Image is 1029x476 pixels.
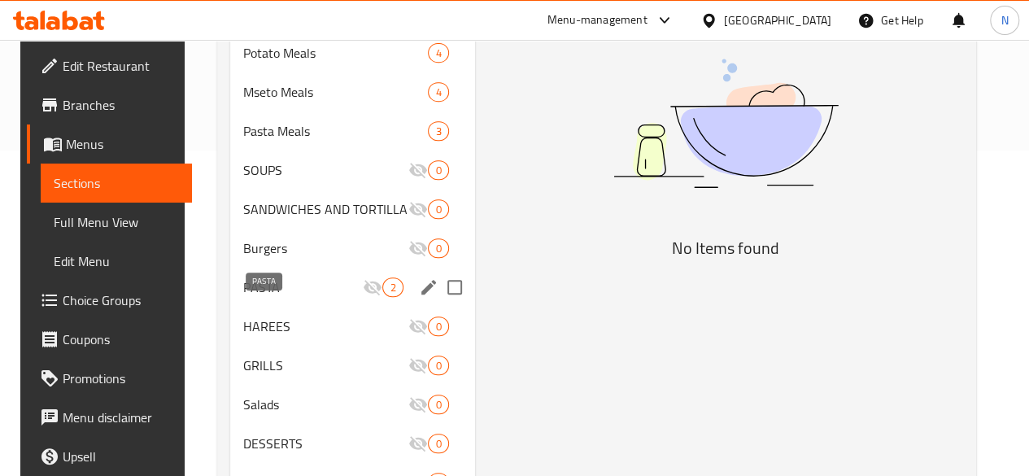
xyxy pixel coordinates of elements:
div: SANDWICHES AND TORTILLA0 [230,190,474,229]
span: Upsell [63,447,179,466]
div: [GEOGRAPHIC_DATA] [724,11,831,29]
a: Menus [27,124,192,164]
span: 0 [429,202,447,217]
div: items [428,121,448,141]
span: 0 [429,241,447,256]
span: Edit Menu [54,251,179,271]
span: HAREES [243,317,408,336]
a: Choice Groups [27,281,192,320]
span: 4 [429,46,447,61]
a: Full Menu View [41,203,192,242]
svg: Inactive section [408,395,428,414]
a: Branches [27,85,192,124]
div: HAREES0 [230,307,474,346]
span: Promotions [63,369,179,388]
div: items [428,434,448,453]
span: PASTA [243,277,363,297]
svg: Inactive section [363,277,382,297]
span: 0 [429,358,447,373]
span: Pasta Meals [243,121,428,141]
svg: Inactive section [408,238,428,258]
svg: Inactive section [408,434,428,453]
div: GRILLS0 [230,346,474,385]
span: Full Menu View [54,212,179,232]
div: Mseto Meals4 [230,72,474,111]
span: Potato Meals [243,43,428,63]
div: items [428,395,448,414]
span: 0 [429,436,447,452]
span: Menu disclaimer [63,408,179,427]
span: 3 [429,124,447,139]
span: SOUPS [243,160,408,180]
span: 0 [429,319,447,334]
div: items [428,317,448,336]
div: Menu-management [547,11,647,30]
span: Burgers [243,238,408,258]
a: Upsell [27,437,192,476]
span: Menus [66,134,179,154]
span: 2 [383,280,402,295]
h5: No Items found [522,235,929,261]
svg: Inactive section [408,356,428,375]
span: GRILLS [243,356,408,375]
div: items [428,82,448,102]
div: SOUPS0 [230,151,474,190]
span: 0 [429,397,447,413]
span: Salads [243,395,408,414]
span: N [1001,11,1008,29]
span: Edit Restaurant [63,56,179,76]
a: Edit Menu [41,242,192,281]
span: 4 [429,85,447,100]
a: Menu disclaimer [27,398,192,437]
div: items [428,356,448,375]
span: 0 [429,163,447,178]
a: Sections [41,164,192,203]
img: dish.svg [522,15,929,231]
span: Sections [54,173,179,193]
span: Branches [63,95,179,115]
div: PASTA2edit [230,268,474,307]
svg: Inactive section [408,160,428,180]
span: SANDWICHES AND TORTILLA [243,199,408,219]
span: Choice Groups [63,290,179,310]
div: items [428,199,448,219]
div: items [428,160,448,180]
div: Salads0 [230,385,474,424]
div: items [428,238,448,258]
div: Burgers0 [230,229,474,268]
div: Pasta Meals3 [230,111,474,151]
button: edit [416,275,441,299]
div: DESSERTS0 [230,424,474,463]
div: items [382,277,403,297]
span: Coupons [63,330,179,349]
div: items [428,43,448,63]
a: Edit Restaurant [27,46,192,85]
span: DESSERTS [243,434,408,453]
a: Promotions [27,359,192,398]
div: Potato Meals4 [230,33,474,72]
span: Mseto Meals [243,82,428,102]
a: Coupons [27,320,192,359]
svg: Inactive section [408,199,428,219]
svg: Inactive section [408,317,428,336]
